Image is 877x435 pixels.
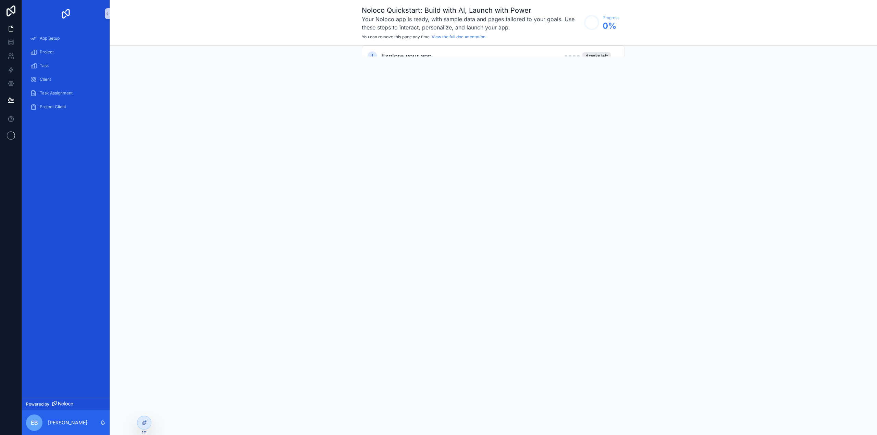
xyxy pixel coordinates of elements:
a: Task Assignment [26,87,106,99]
a: Powered by [22,398,110,410]
a: Task [26,60,106,72]
a: View the full documentation. [432,34,486,39]
span: Client [40,77,51,82]
p: [PERSON_NAME] [48,419,87,426]
span: EB [31,419,38,427]
span: Task [40,63,49,68]
h3: Your Noloco app is ready, with sample data and pages tailored to your goals. Use these steps to i... [362,15,581,31]
span: Project Client [40,104,66,110]
a: Client [26,73,106,86]
span: Project [40,49,54,55]
span: Powered by [26,401,49,407]
span: You can remove this page any time. [362,34,431,39]
span: Progress [603,15,619,21]
a: App Setup [26,32,106,44]
a: Project [26,46,106,58]
span: App Setup [40,36,60,41]
span: 0 % [603,21,619,31]
span: Task Assignment [40,90,73,96]
h1: Noloco Quickstart: Build with AI, Launch with Power [362,5,581,15]
img: App logo [60,8,71,19]
a: Project Client [26,101,106,113]
div: scrollable content [22,27,110,122]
